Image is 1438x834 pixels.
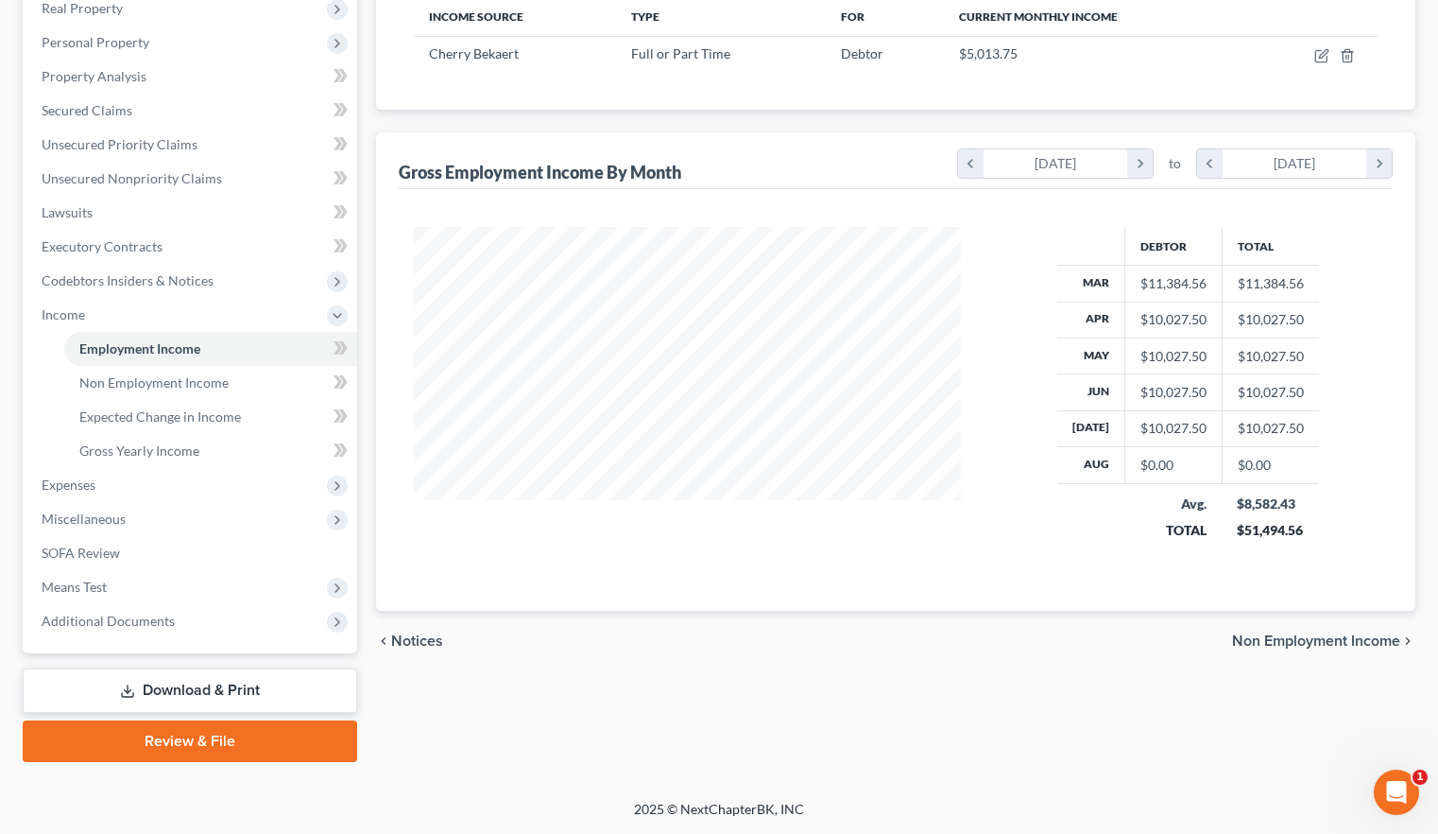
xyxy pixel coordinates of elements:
div: $10,027.50 [1140,383,1207,402]
span: Full or Part Time [631,45,730,61]
a: SOFA Review [26,536,357,570]
div: $10,027.50 [1140,347,1207,366]
th: Mar [1057,266,1125,302]
span: Additional Documents [42,613,175,629]
a: Executory Contracts [26,230,357,264]
span: Expected Change in Income [79,408,241,425]
span: Notices [391,634,443,649]
span: Gross Yearly Income [79,443,199,459]
div: Gross Employment Income By Month [399,161,681,183]
span: Type [631,9,659,24]
span: SOFA Review [42,545,120,561]
button: Non Employment Income chevron_right [1232,634,1415,649]
span: $5,013.75 [959,45,1018,61]
span: Codebtors Insiders & Notices [42,272,214,288]
td: $10,027.50 [1222,374,1319,410]
td: $10,027.50 [1222,302,1319,338]
th: Total [1222,227,1319,265]
span: Property Analysis [42,68,146,84]
a: Unsecured Nonpriority Claims [26,162,357,196]
a: Gross Yearly Income [64,434,357,468]
div: [DATE] [984,149,1128,178]
span: Unsecured Priority Claims [42,136,197,152]
div: $8,582.43 [1237,495,1304,513]
div: Avg. [1139,495,1207,513]
a: Review & File [23,721,357,762]
span: Debtor [841,45,883,61]
iframe: Intercom live chat [1374,770,1419,815]
span: Executory Contracts [42,238,163,254]
th: Debtor [1124,227,1222,265]
div: $11,384.56 [1140,274,1207,293]
span: Personal Property [42,34,149,50]
i: chevron_right [1127,149,1153,178]
span: Cherry Bekaert [429,45,519,61]
span: Non Employment Income [1232,634,1400,649]
span: Expenses [42,477,95,493]
span: Unsecured Nonpriority Claims [42,170,222,186]
span: Employment Income [79,340,200,356]
th: [DATE] [1057,410,1125,446]
span: For [841,9,865,24]
th: Apr [1057,302,1125,338]
i: chevron_right [1400,634,1415,649]
div: [DATE] [1223,149,1367,178]
i: chevron_left [1197,149,1223,178]
span: Secured Claims [42,102,132,118]
th: Aug [1057,447,1125,483]
span: Miscellaneous [42,511,126,527]
span: Income [42,306,85,322]
td: $10,027.50 [1222,410,1319,446]
span: Income Source [429,9,523,24]
span: Current Monthly Income [959,9,1118,24]
th: Jun [1057,374,1125,410]
a: Lawsuits [26,196,357,230]
a: Secured Claims [26,94,357,128]
th: May [1057,338,1125,374]
span: to [1169,154,1181,173]
td: $0.00 [1222,447,1319,483]
div: $10,027.50 [1140,419,1207,438]
a: Download & Print [23,669,357,713]
a: Unsecured Priority Claims [26,128,357,162]
i: chevron_left [376,634,391,649]
span: Lawsuits [42,204,93,220]
button: chevron_left Notices [376,634,443,649]
span: Non Employment Income [79,374,229,391]
span: Means Test [42,579,107,595]
span: 1 [1412,770,1428,785]
div: $0.00 [1140,456,1207,475]
a: Expected Change in Income [64,400,357,434]
div: $10,027.50 [1140,310,1207,329]
a: Non Employment Income [64,366,357,400]
div: 2025 © NextChapterBK, INC [180,800,1258,834]
i: chevron_left [958,149,984,178]
a: Property Analysis [26,60,357,94]
div: TOTAL [1139,521,1207,540]
td: $11,384.56 [1222,266,1319,302]
a: Employment Income [64,332,357,366]
div: $51,494.56 [1237,521,1304,540]
i: chevron_right [1366,149,1392,178]
td: $10,027.50 [1222,338,1319,374]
